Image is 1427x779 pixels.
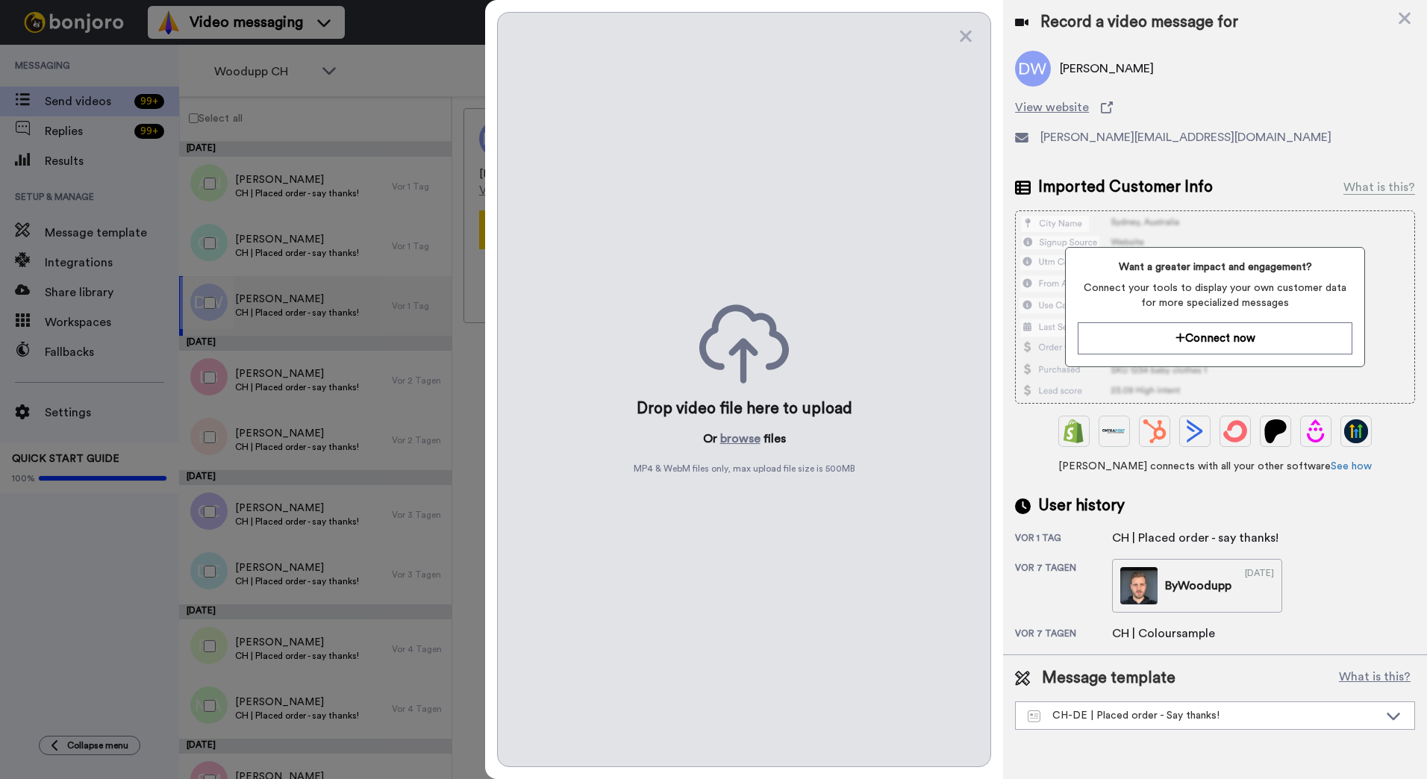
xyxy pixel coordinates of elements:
[1028,710,1040,722] img: Message-temps.svg
[1334,667,1415,689] button: What is this?
[1143,419,1167,443] img: Hubspot
[1343,178,1415,196] div: What is this?
[1112,529,1278,547] div: CH | Placed order - say thanks!
[1120,567,1158,604] img: 180e1fdb-295d-48c9-8001-97ccf134fa6f-thumb.jpg
[1062,419,1086,443] img: Shopify
[1183,419,1207,443] img: ActiveCampaign
[1331,461,1372,472] a: See how
[1078,260,1352,275] span: Want a greater impact and engagement?
[1078,322,1352,354] button: Connect now
[1223,419,1247,443] img: ConvertKit
[703,430,786,448] p: Or files
[1015,562,1112,613] div: vor 7 Tagen
[1015,98,1415,116] a: View website
[1038,176,1213,198] span: Imported Customer Info
[1102,419,1126,443] img: Ontraport
[1028,708,1378,723] div: CH-DE | Placed order - Say thanks!
[1112,625,1215,642] div: CH | Coloursample
[1040,128,1331,146] span: [PERSON_NAME][EMAIL_ADDRESS][DOMAIN_NAME]
[1015,98,1089,116] span: View website
[1304,419,1328,443] img: Drip
[1165,577,1231,595] div: By Woodupp
[1015,628,1112,642] div: vor 7 Tagen
[1078,281,1352,310] span: Connect your tools to display your own customer data for more specialized messages
[1344,419,1368,443] img: GoHighLevel
[1038,495,1125,517] span: User history
[720,430,761,448] button: browse
[1245,567,1274,604] div: [DATE]
[637,398,852,419] div: Drop video file here to upload
[1015,532,1112,547] div: vor 1 Tag
[634,463,855,475] span: MP4 & WebM files only, max upload file size is 500 MB
[1112,559,1282,613] a: ByWoodupp[DATE]
[1264,419,1287,443] img: Patreon
[1042,667,1175,689] span: Message template
[1015,459,1415,474] span: [PERSON_NAME] connects with all your other software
